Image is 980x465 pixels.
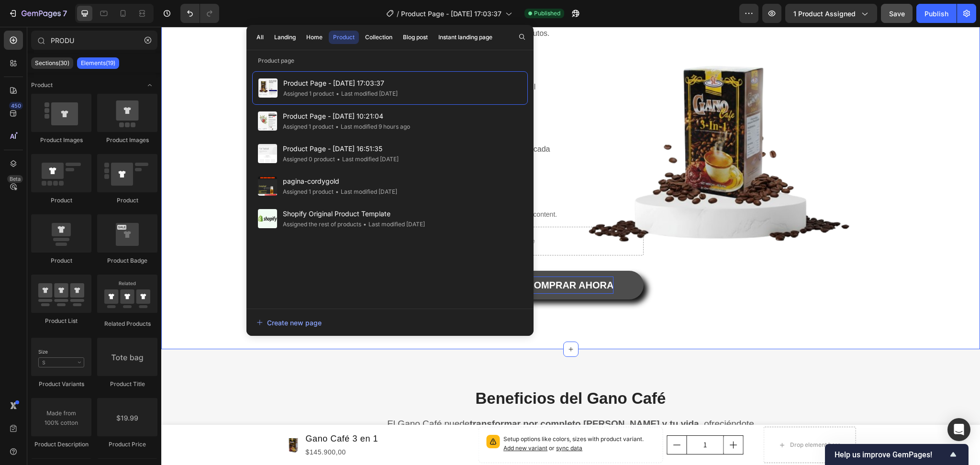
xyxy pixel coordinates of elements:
div: Last modified 9 hours ago [334,122,410,132]
div: Assigned 1 product [283,89,334,99]
div: Blog post [403,33,428,42]
div: Product Variants [31,380,91,388]
div: Product Title [97,380,157,388]
button: Collection [361,31,397,44]
button: Create new page [256,313,524,332]
span: Shopify Original Product Template [283,208,425,220]
div: $145.900,00 [144,420,218,432]
button: Product [329,31,359,44]
div: Product Description [31,440,91,449]
div: Last modified [DATE] [334,187,397,197]
span: / [397,9,399,19]
button: <p>INCREIBLE TESTIMONIO&gt;&gt;&gt; COMPRAR AHORA</p> [203,244,482,273]
div: Publish [924,9,948,19]
p: 7 [63,8,67,19]
span: sync data [395,418,421,425]
div: Related Products [97,320,157,328]
button: Publish [916,4,957,23]
span: Custom code [203,169,482,181]
button: increment [563,409,582,427]
button: 1 product assigned [785,4,877,23]
div: Product Images [97,136,157,144]
span: 1 product assigned [793,9,856,19]
div: Product [333,33,355,42]
p: El Gano Café puede , ofreciéndote beneficios clave como [210,391,610,427]
p: El “hongo de la inmortalidad”: refuerza defensas, combate el cansancio y aporta antioxidantes [169,54,401,81]
div: Drop element here [142,212,193,220]
button: All [252,31,268,44]
button: Save [881,4,913,23]
button: Show survey - Help us improve GemPages! [835,449,959,460]
span: Toggle open [142,77,157,93]
div: Drop element here [323,210,374,218]
div: Last modified [DATE] [335,155,399,164]
span: Product Page - [DATE] 16:51:35 [283,143,399,155]
div: Landing [274,33,296,42]
div: Product [97,196,157,205]
span: • [363,221,367,228]
div: Product Images [31,136,91,144]
div: All [256,33,264,42]
button: Landing [270,31,300,44]
span: Help us improve GemPages! [835,450,947,459]
div: Assigned 1 product [283,122,334,132]
div: Assigned 1 product [283,187,334,197]
button: Home [302,31,327,44]
h1: Gano Café 3 en 1 [144,405,218,420]
div: Rich Text Editor. Editing area: main [233,250,453,267]
div: Beta [7,175,23,183]
div: Product [31,256,91,265]
div: Product Badge [97,256,157,265]
div: Product List [31,317,91,325]
span: • [337,155,340,163]
h2: Beneficios del Gano Café [130,361,690,383]
div: Collection [365,33,392,42]
span: or [386,418,421,425]
span: Published [534,9,560,18]
strong: transformar por completo [PERSON_NAME] y tu vida [308,392,537,402]
span: • [335,188,339,195]
div: Home [306,33,323,42]
p: INCREIBLE TESTIMONIO>>> COMPRAR AHORA [233,250,453,267]
div: Create new page [256,318,322,328]
p: Sections(30) [35,59,69,67]
span: • [335,123,339,130]
p: Setup options like colors, sizes with product variant. [342,408,494,426]
input: quantity [525,409,563,427]
span: Save [889,10,905,18]
p: Elements(19) [81,59,115,67]
div: 450 [9,102,23,110]
span: • [336,90,339,97]
span: Publish the page to see the content. [203,183,482,192]
h3: Ganoderma lucidum ([PERSON_NAME]) [168,35,402,49]
div: Product [31,196,91,205]
div: Drop element here [629,414,679,422]
div: Open Intercom Messenger [947,418,970,441]
button: Instant landing page [434,31,497,44]
span: Product Page - [DATE] 17:03:37 [283,77,398,89]
button: Blog post [399,31,432,44]
strong: Crema no láctea especial [169,99,278,109]
p: 30 Dias de garantia sobre reembolsos [204,149,481,161]
input: Search Sections & Elements [31,31,157,50]
div: Product Price [97,440,157,449]
div: Instant landing page [438,33,492,42]
div: Undo/Redo [180,4,219,23]
div: Last modified [DATE] [361,220,425,229]
span: Product [31,81,53,89]
button: decrement [506,409,525,427]
span: Product Page - [DATE] 17:03:37 [401,9,501,19]
div: Assigned the rest of products [283,220,361,229]
span: Add new variant [342,418,386,425]
p: Product page [246,56,534,66]
div: Last modified [DATE] [334,89,398,99]
span: Product Page - [DATE] 10:21:04 [283,111,410,122]
div: Assigned 0 product [283,155,335,164]
span: pagina-cordygold [283,176,397,187]
button: 7 [4,4,71,23]
iframe: Design area [161,27,980,465]
p: Textura suave y cremosa sin necesidad de leche, hace que cada taza sea ligera y fácil de digerir. [169,116,401,144]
